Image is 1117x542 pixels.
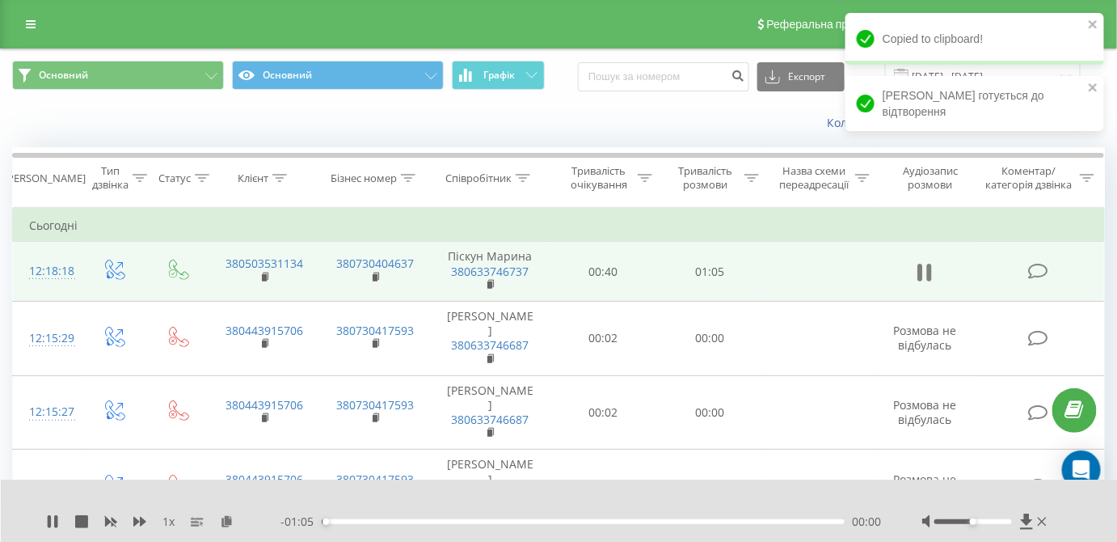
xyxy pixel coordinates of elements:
[656,242,763,302] td: 01:05
[451,337,529,353] a: 380633746687
[452,61,545,90] button: Графік
[445,171,512,185] div: Співробітник
[12,61,224,90] button: Основний
[550,301,656,375] td: 00:02
[671,164,740,192] div: Тривалість розмови
[853,514,882,530] span: 00:00
[430,375,550,450] td: [PERSON_NAME]
[29,256,65,287] div: 12:18:18
[29,396,65,428] div: 12:15:27
[336,256,414,271] a: 380730404637
[778,164,851,192] div: Назва схеми переадресації
[39,69,88,82] span: Основний
[13,210,1105,242] td: Сьогодні
[656,375,763,450] td: 00:00
[430,450,550,524] td: [PERSON_NAME]
[656,301,763,375] td: 00:00
[336,323,414,338] a: 380730417593
[981,164,1076,192] div: Коментар/категорія дзвінка
[158,171,191,185] div: Статус
[888,164,972,192] div: Аудіозапис розмови
[336,472,414,487] a: 380730417593
[578,62,749,91] input: Пошук за номером
[280,514,322,530] span: - 01:05
[656,450,763,524] td: 00:00
[430,242,550,302] td: Піскун Марина
[226,256,303,271] a: 380503531134
[757,62,845,91] button: Експорт
[451,412,529,427] a: 380633746687
[331,171,397,185] div: Бізнес номер
[845,13,1104,65] div: Copied to clipboard!
[550,450,656,524] td: 00:02
[238,171,268,185] div: Клієнт
[550,242,656,302] td: 00:40
[483,70,515,81] span: Графік
[893,472,956,502] span: Розмова не відбулась
[232,61,444,90] button: Основний
[322,519,329,525] div: Accessibility label
[970,519,976,525] div: Accessibility label
[162,514,175,530] span: 1 x
[1088,18,1099,33] button: close
[226,323,303,338] a: 380443915706
[226,472,303,487] a: 380443915706
[550,375,656,450] td: 00:02
[1088,81,1099,96] button: close
[4,171,86,185] div: [PERSON_NAME]
[767,18,886,31] span: Реферальна програма
[336,397,414,413] a: 380730417593
[893,397,956,427] span: Розмова не відбулась
[845,76,1104,131] div: [PERSON_NAME] готується до відтворення
[29,471,65,502] div: 12:15:25
[564,164,634,192] div: Тривалість очікування
[29,323,65,354] div: 12:15:29
[430,301,550,375] td: [PERSON_NAME]
[1062,451,1101,489] div: Open Intercom Messenger
[226,397,303,413] a: 380443915706
[92,164,129,192] div: Тип дзвінка
[827,115,1105,130] a: Коли дані можуть відрізнятися вiд інших систем
[451,264,529,279] a: 380633746737
[893,323,956,353] span: Розмова не відбулась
